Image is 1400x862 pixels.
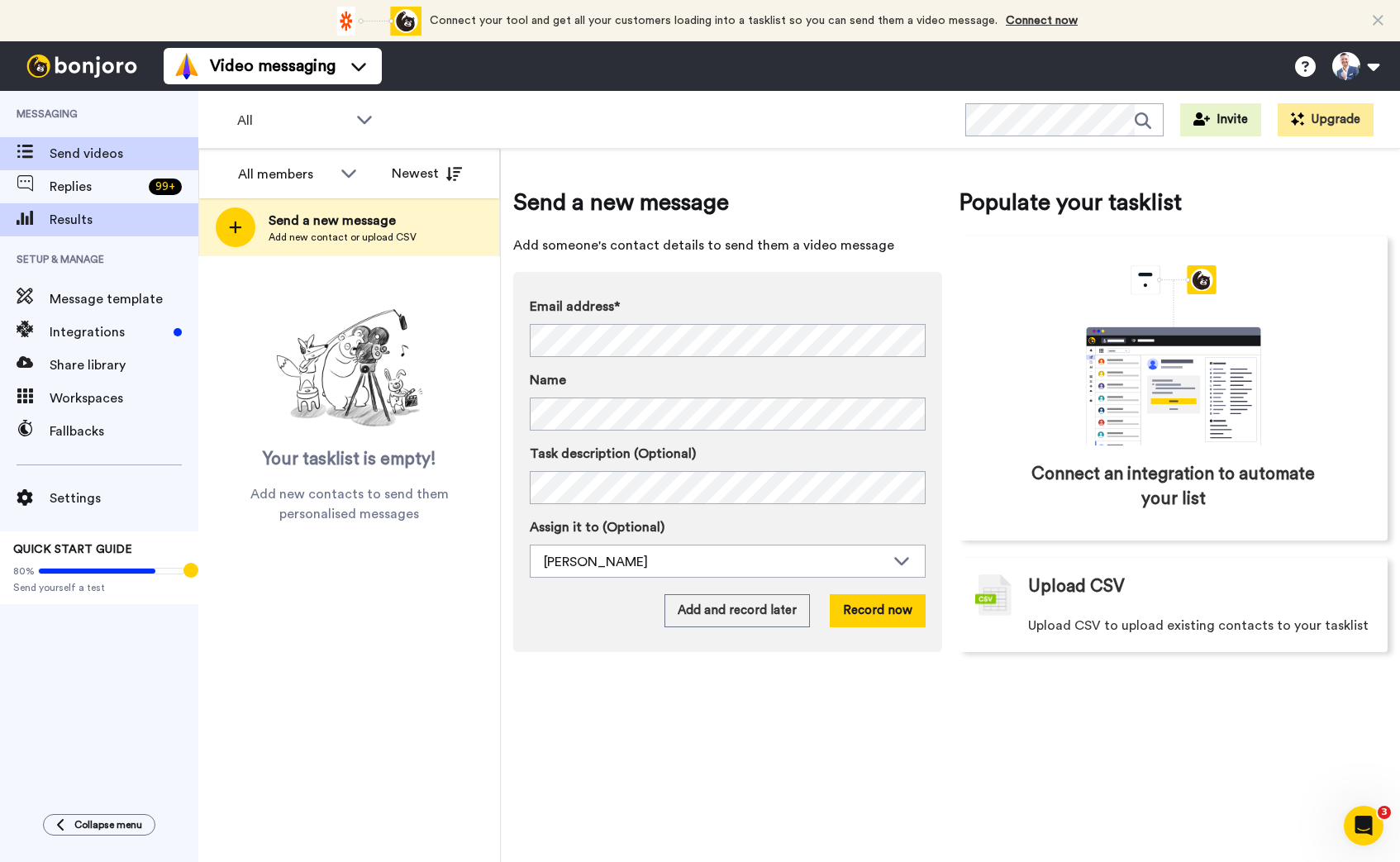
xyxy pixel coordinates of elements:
a: Connect now [1006,15,1078,26]
span: Share library [50,355,198,375]
span: 80% [13,564,35,578]
span: Add new contacts to send them personalised messages [223,484,475,524]
span: Results [50,210,198,230]
button: Record now [830,594,926,627]
span: Video messaging [210,55,336,78]
span: Populate your tasklist [959,186,1388,219]
span: 3 [1378,806,1391,819]
span: Replies [50,177,142,197]
span: Send yourself a test [13,581,185,594]
span: Your tasklist is empty! [263,447,436,472]
span: Message template [50,289,198,309]
span: Send a new message [513,186,942,219]
div: [PERSON_NAME] [544,552,885,572]
iframe: Intercom live chat [1344,806,1383,845]
img: bj-logo-header-white.svg [20,55,144,78]
span: Send videos [50,144,198,164]
div: 99 + [149,179,182,195]
img: ready-set-action.png [267,302,432,435]
span: Add someone's contact details to send them a video message [513,236,942,255]
div: Tooltip anchor [183,563,198,578]
label: Task description (Optional) [530,444,926,464]
span: Connect your tool and get all your customers loading into a tasklist so you can send them a video... [430,15,998,26]
button: Upgrade [1278,103,1374,136]
button: Add and record later [664,594,810,627]
button: Newest [379,157,474,190]
label: Assign it to (Optional) [530,517,926,537]
span: QUICK START GUIDE [13,544,132,555]
span: Upload CSV to upload existing contacts to your tasklist [1028,616,1369,636]
div: All members [238,164,332,184]
span: Integrations [50,322,167,342]
div: animation [331,7,421,36]
span: Add new contact or upload CSV [269,231,417,244]
img: vm-color.svg [174,53,200,79]
img: csv-grey.png [975,574,1012,616]
span: Upload CSV [1028,574,1125,599]
span: Workspaces [50,388,198,408]
div: animation [1050,265,1298,445]
span: Connect an integration to automate your list [1029,462,1317,512]
span: Send a new message [269,211,417,231]
button: Invite [1180,103,1261,136]
label: Email address* [530,297,926,317]
span: Name [530,370,566,390]
button: Collapse menu [43,814,155,836]
span: Settings [50,488,198,508]
span: Fallbacks [50,421,198,441]
span: All [237,111,348,131]
span: Collapse menu [74,818,142,831]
